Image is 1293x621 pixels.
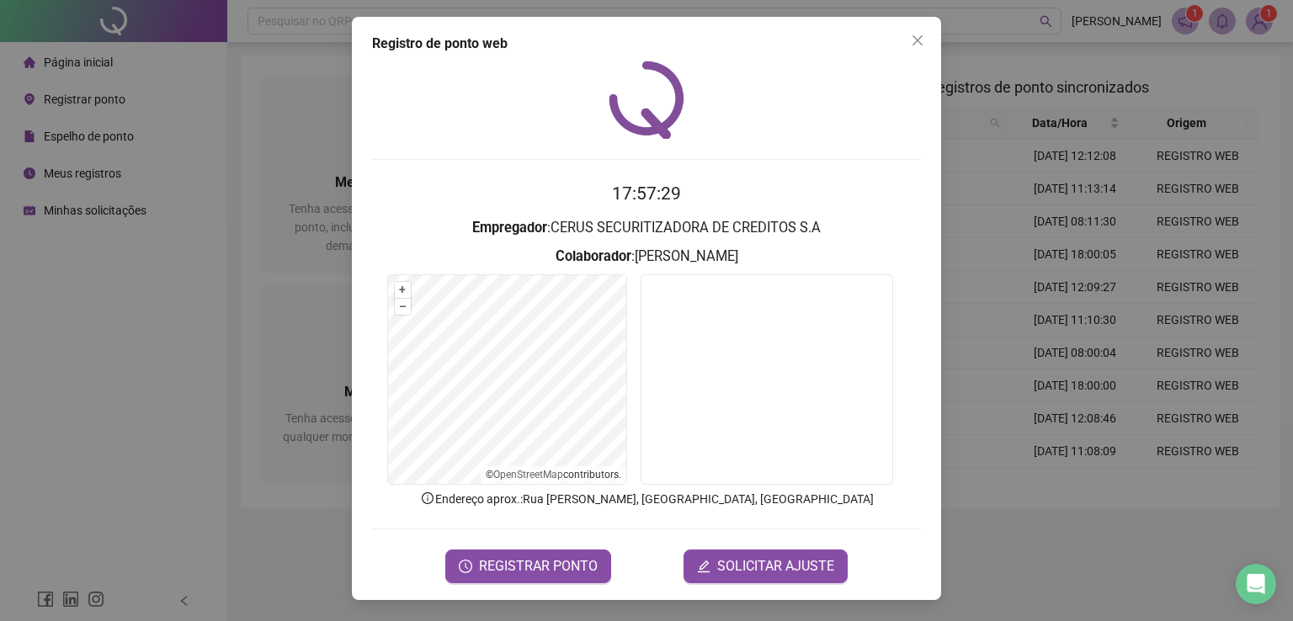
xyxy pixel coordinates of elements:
h3: : [PERSON_NAME] [372,246,921,268]
time: 17:57:29 [612,183,681,204]
img: QRPoint [609,61,684,139]
button: – [395,299,411,315]
button: + [395,282,411,298]
strong: Empregador [472,220,547,236]
h3: : CERUS SECURITIZADORA DE CREDITOS S.A [372,217,921,239]
span: info-circle [420,491,435,506]
button: editSOLICITAR AJUSTE [684,549,848,583]
span: clock-circle [459,560,472,573]
a: OpenStreetMap [493,469,563,480]
button: REGISTRAR PONTO [445,549,611,583]
span: edit [697,560,710,573]
strong: Colaborador [556,248,631,264]
p: Endereço aprox. : Rua [PERSON_NAME], [GEOGRAPHIC_DATA], [GEOGRAPHIC_DATA] [372,490,921,508]
span: REGISTRAR PONTO [479,556,598,576]
div: Open Intercom Messenger [1236,564,1276,604]
button: Close [904,27,931,54]
div: Registro de ponto web [372,34,921,54]
span: SOLICITAR AJUSTE [717,556,834,576]
li: © contributors. [486,469,621,480]
span: close [911,34,924,47]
